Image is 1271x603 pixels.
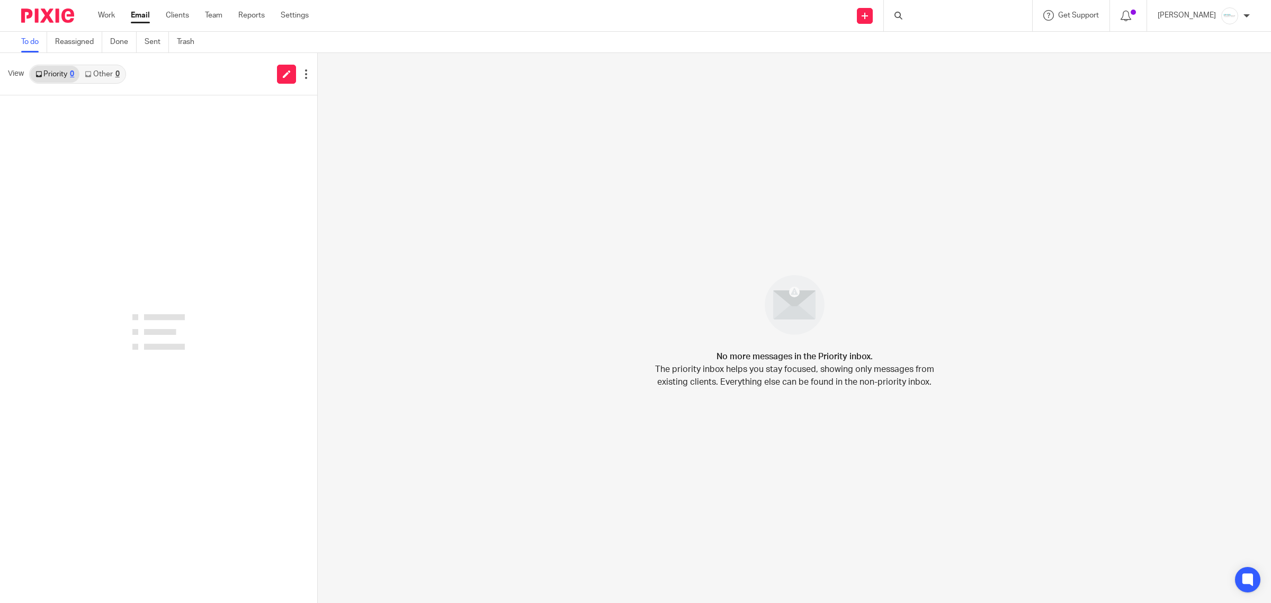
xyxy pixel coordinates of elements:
a: Settings [281,10,309,21]
img: Pixie [21,8,74,23]
span: Get Support [1058,12,1099,19]
div: 0 [115,70,120,78]
span: View [8,68,24,79]
a: Team [205,10,222,21]
a: Done [110,32,137,52]
h4: No more messages in the Priority inbox. [717,350,873,363]
a: Sent [145,32,169,52]
a: Email [131,10,150,21]
a: Work [98,10,115,21]
p: The priority inbox helps you stay focused, showing only messages from existing clients. Everythin... [654,363,935,388]
a: Other0 [79,66,124,83]
a: To do [21,32,47,52]
a: Clients [166,10,189,21]
a: Trash [177,32,202,52]
img: image [758,268,831,342]
a: Reports [238,10,265,21]
img: _Logo.png [1221,7,1238,24]
a: Priority0 [30,66,79,83]
a: Reassigned [55,32,102,52]
div: 0 [70,70,74,78]
p: [PERSON_NAME] [1158,10,1216,21]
